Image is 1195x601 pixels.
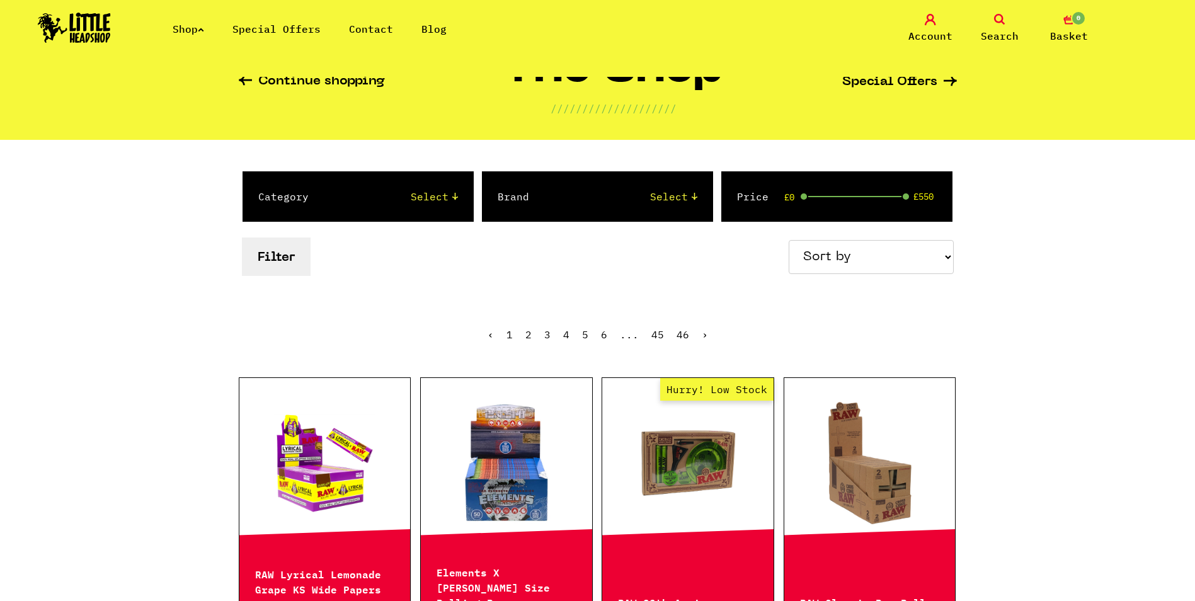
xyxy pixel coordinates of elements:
a: 45 [651,328,664,341]
label: Category [258,189,309,204]
a: 3 [544,328,551,341]
p: //////////////////// [551,101,677,116]
a: Shop [173,23,204,35]
span: Search [981,28,1019,43]
img: Little Head Shop Logo [38,13,111,43]
span: £0 [784,192,794,202]
a: Continue shopping [239,75,385,89]
span: 0 [1071,11,1086,26]
label: Brand [498,189,529,204]
a: 5 [582,328,588,341]
a: Search [968,14,1031,43]
p: RAW Lyrical Lemonade Grape KS Wide Papers [255,566,395,596]
a: 4 [563,328,569,341]
span: Hurry! Low Stock [660,378,774,401]
a: 2 [525,328,532,341]
a: Contact [349,23,393,35]
span: ... [620,328,639,341]
a: Hurry! Low Stock [602,400,774,526]
a: Special Offers [842,76,957,89]
a: Special Offers [232,23,321,35]
a: 0 Basket [1038,14,1101,43]
a: Blog [421,23,447,35]
span: 1 [506,328,513,341]
a: Next » [702,328,708,341]
span: Basket [1050,28,1088,43]
span: £550 [913,192,934,202]
a: 6 [601,328,607,341]
span: Account [908,28,952,43]
span: ‹ [488,328,494,341]
label: Price [737,189,769,204]
button: Filter [242,238,311,276]
li: « Previous [488,329,494,340]
a: 46 [677,328,689,341]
